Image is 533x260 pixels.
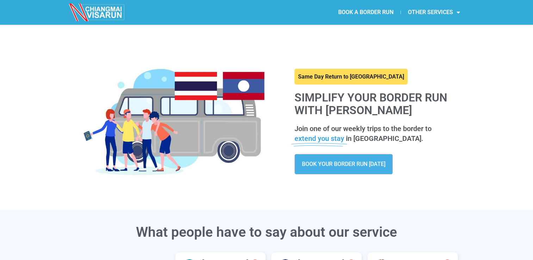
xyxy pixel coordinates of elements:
[295,154,393,174] a: BOOK YOUR BORDER RUN [DATE]
[69,225,464,239] h3: What people have to say about our service
[295,124,432,133] span: Join one of our weekly trips to the border to
[346,134,423,143] span: in [GEOGRAPHIC_DATA].
[295,92,457,116] h1: Simplify your border run with [PERSON_NAME]
[266,4,467,20] nav: Menu
[401,4,467,20] a: OTHER SERVICES
[331,4,401,20] a: BOOK A BORDER RUN
[302,161,385,167] span: BOOK YOUR BORDER RUN [DATE]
